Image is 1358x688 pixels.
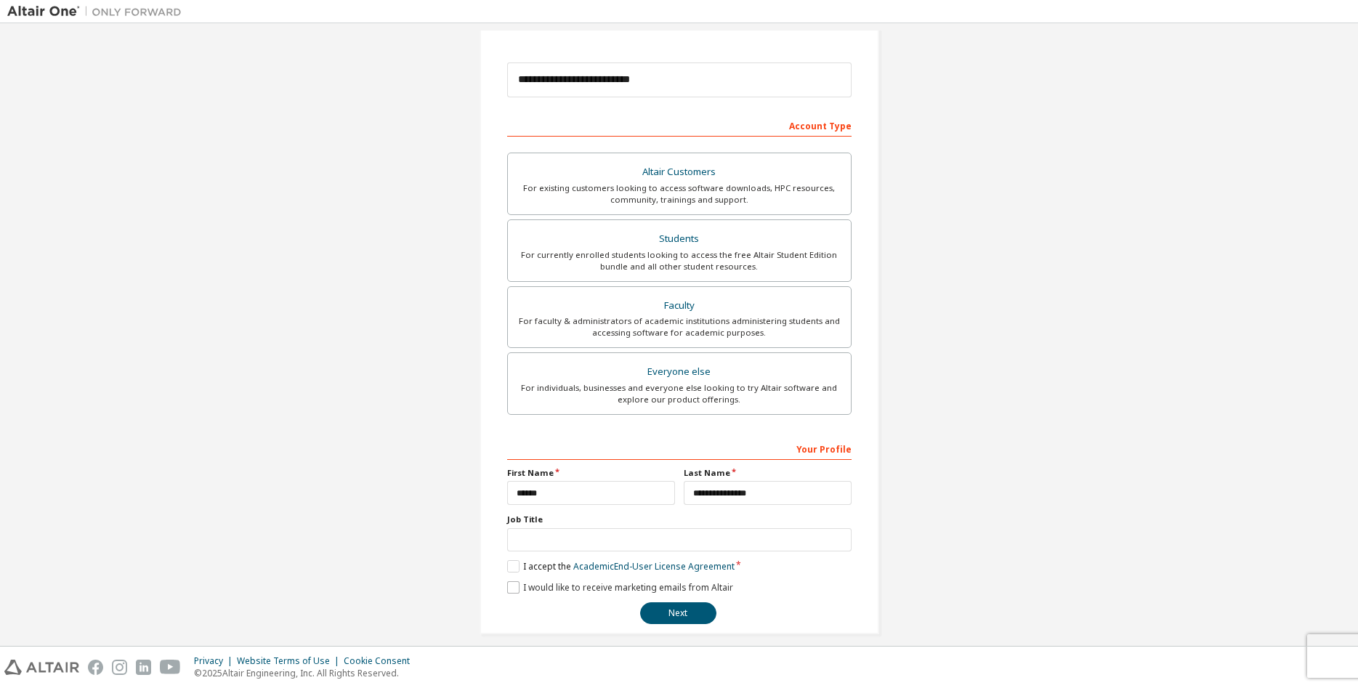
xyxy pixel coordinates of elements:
[194,667,419,679] p: © 2025 Altair Engineering, Inc. All Rights Reserved.
[507,113,852,137] div: Account Type
[640,602,716,624] button: Next
[344,655,419,667] div: Cookie Consent
[517,362,842,382] div: Everyone else
[88,660,103,675] img: facebook.svg
[517,162,842,182] div: Altair Customers
[507,467,675,479] label: First Name
[517,296,842,316] div: Faculty
[112,660,127,675] img: instagram.svg
[194,655,237,667] div: Privacy
[160,660,181,675] img: youtube.svg
[684,467,852,479] label: Last Name
[7,4,189,19] img: Altair One
[4,660,79,675] img: altair_logo.svg
[517,182,842,206] div: For existing customers looking to access software downloads, HPC resources, community, trainings ...
[136,660,151,675] img: linkedin.svg
[507,514,852,525] label: Job Title
[517,229,842,249] div: Students
[507,560,735,572] label: I accept the
[573,560,735,572] a: Academic End-User License Agreement
[507,581,733,594] label: I would like to receive marketing emails from Altair
[507,437,852,460] div: Your Profile
[517,382,842,405] div: For individuals, businesses and everyone else looking to try Altair software and explore our prod...
[517,249,842,272] div: For currently enrolled students looking to access the free Altair Student Edition bundle and all ...
[237,655,344,667] div: Website Terms of Use
[517,315,842,339] div: For faculty & administrators of academic institutions administering students and accessing softwa...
